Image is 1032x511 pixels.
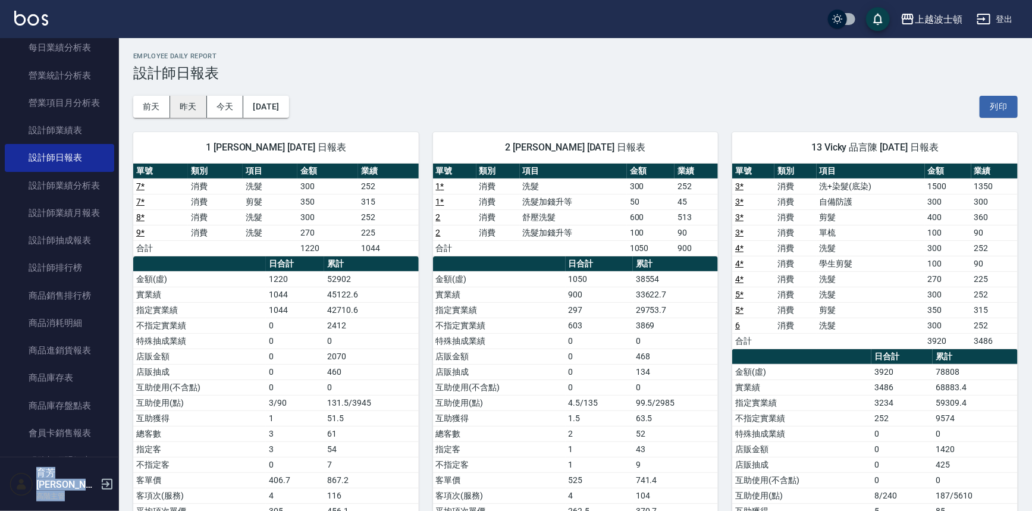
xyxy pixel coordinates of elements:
td: 0 [871,426,933,441]
td: 自備防護 [817,194,925,209]
td: 互助使用(點) [732,488,871,503]
td: 2 [566,426,633,441]
td: 0 [266,318,324,333]
td: 0 [266,457,324,472]
th: 累計 [633,256,718,272]
td: 360 [971,209,1018,225]
td: 270 [925,271,971,287]
td: 252 [971,240,1018,256]
td: 消費 [774,178,817,194]
td: 1044 [266,287,324,302]
img: Logo [14,11,48,26]
td: 洗髮 [243,209,297,225]
td: 消費 [188,194,243,209]
td: 2070 [324,349,418,364]
td: 不指定客 [433,457,566,472]
td: 4 [566,488,633,503]
td: 0 [566,349,633,364]
td: 0 [324,380,418,395]
td: 消費 [188,178,243,194]
td: 1.5 [566,410,633,426]
td: 特殊抽成業績 [133,333,266,349]
td: 187/5610 [933,488,1018,503]
td: 50 [627,194,675,209]
span: 1 [PERSON_NAME] [DATE] 日報表 [148,142,404,153]
td: 特殊抽成業績 [732,426,871,441]
td: 互助使用(不含點) [433,380,566,395]
td: 客項次(服務) [433,488,566,503]
td: 1350 [971,178,1018,194]
td: 客單價 [133,472,266,488]
td: 3486 [971,333,1018,349]
td: 消費 [774,256,817,271]
td: 468 [633,349,718,364]
td: 68883.4 [933,380,1018,395]
td: 300 [925,318,971,333]
td: 513 [675,209,718,225]
p: 高階主管 [36,491,97,501]
td: 0 [933,426,1018,441]
td: 洗髮 [243,225,297,240]
td: 252 [675,178,718,194]
td: 實業績 [732,380,871,395]
th: 項目 [817,164,925,179]
a: 商品進銷貨報表 [5,337,114,364]
td: 225 [358,225,419,240]
td: 0 [324,333,418,349]
td: 洗髮 [520,178,627,194]
td: 0 [633,333,718,349]
td: 1220 [297,240,358,256]
table: a dense table [732,164,1018,349]
td: 店販抽成 [433,364,566,380]
td: 99.5/2985 [633,395,718,410]
td: 不指定實業績 [433,318,566,333]
td: 合計 [433,240,476,256]
span: 13 Vicky 品言陳 [DATE] 日報表 [746,142,1003,153]
td: 指定客 [433,441,566,457]
td: 洗髮 [817,240,925,256]
td: 1 [566,441,633,457]
td: 38554 [633,271,718,287]
a: 會員卡銷售報表 [5,419,114,447]
td: 900 [566,287,633,302]
td: 特殊抽成業績 [433,333,566,349]
td: 90 [971,256,1018,271]
td: 42710.6 [324,302,418,318]
td: 43 [633,441,718,457]
th: 類別 [774,164,817,179]
td: 0 [266,333,324,349]
td: 店販金額 [133,349,266,364]
td: 0 [266,349,324,364]
td: 131.5/3945 [324,395,418,410]
td: 1500 [925,178,971,194]
td: 1044 [358,240,419,256]
a: 商品銷售排行榜 [5,282,114,309]
td: 603 [566,318,633,333]
table: a dense table [433,164,719,256]
button: 列印 [980,96,1018,118]
a: 設計師抽成報表 [5,227,114,254]
th: 單號 [732,164,774,179]
td: 消費 [774,271,817,287]
td: 1 [566,457,633,472]
td: 52902 [324,271,418,287]
td: 實業績 [433,287,566,302]
td: 7 [324,457,418,472]
td: 合計 [133,240,188,256]
td: 600 [627,209,675,225]
td: 剪髮 [817,302,925,318]
td: 消費 [774,302,817,318]
td: 252 [358,178,419,194]
button: save [866,7,890,31]
td: 互助使用(點) [133,395,266,410]
td: 互助獲得 [133,410,266,426]
td: 3 [266,426,324,441]
td: 1220 [266,271,324,287]
a: 營業項目月分析表 [5,89,114,117]
td: 252 [358,209,419,225]
td: 104 [633,488,718,503]
th: 日合計 [566,256,633,272]
button: 前天 [133,96,170,118]
td: 店販抽成 [133,364,266,380]
td: 消費 [476,194,520,209]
